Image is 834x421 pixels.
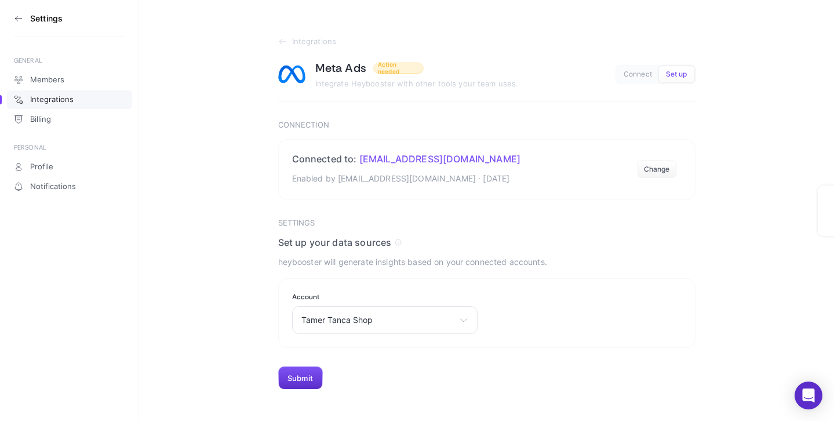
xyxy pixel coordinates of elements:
[292,292,478,302] label: Account
[659,66,694,82] button: Set up
[292,172,521,186] p: Enabled by [EMAIL_ADDRESS][DOMAIN_NAME] · [DATE]
[7,110,132,129] a: Billing
[292,153,521,165] h2: Connected to:
[292,37,337,46] span: Integrations
[637,160,677,179] button: Change
[7,71,132,89] a: Members
[7,177,132,196] a: Notifications
[278,121,695,130] h3: Connection
[278,219,695,228] h3: Settings
[378,61,419,75] span: Action needed
[359,153,520,165] span: [EMAIL_ADDRESS][DOMAIN_NAME]
[30,75,64,85] span: Members
[617,66,659,82] button: Connect
[315,60,367,75] h1: Meta Ads
[666,70,687,79] span: Set up
[30,14,63,23] h3: Settings
[7,90,132,109] a: Integrations
[30,115,51,124] span: Billing
[7,158,132,176] a: Profile
[278,255,695,269] p: heybooster will generate insights based on your connected accounts.
[30,182,76,191] span: Notifications
[278,366,323,390] button: Submit
[315,79,519,88] span: Integrate Heybooster with other tools your team uses.
[30,95,74,104] span: Integrations
[624,70,652,79] span: Connect
[278,37,695,46] a: Integrations
[795,382,822,409] div: Open Intercom Messenger
[14,143,125,152] div: PERSONAL
[14,56,125,65] div: GENERAL
[278,237,392,248] span: Set up your data sources
[30,162,53,172] span: Profile
[301,315,454,325] span: Tamer Tanca Shop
